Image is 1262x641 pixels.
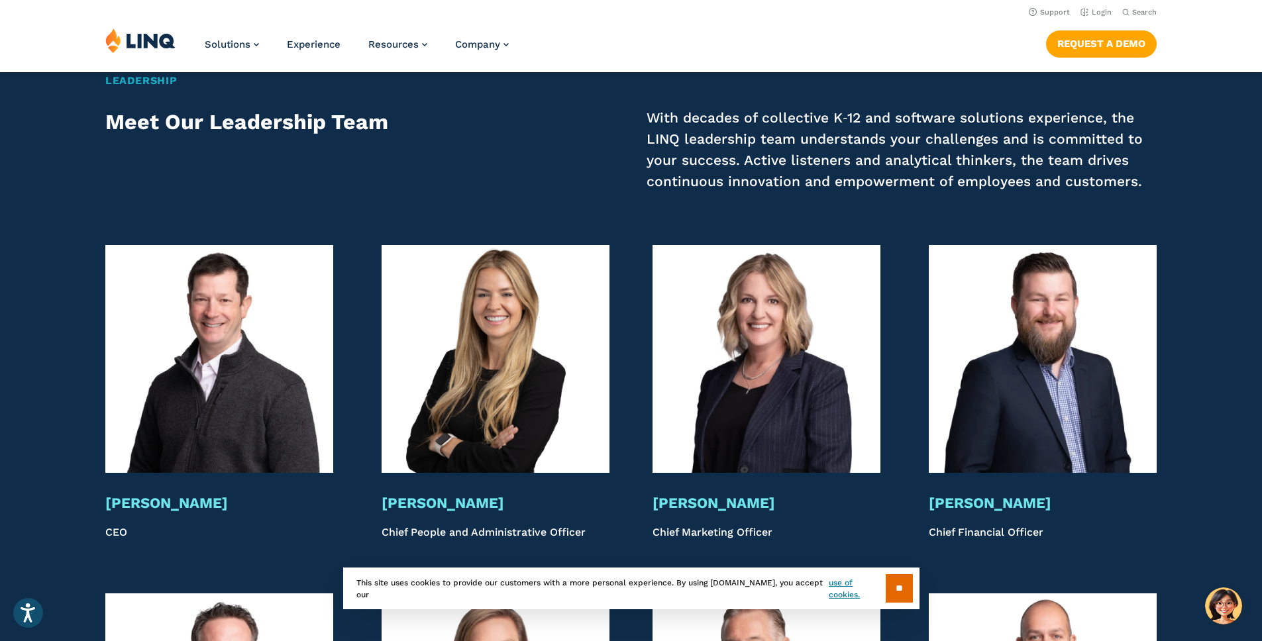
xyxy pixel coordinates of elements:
a: Company [455,38,509,50]
p: CEO [105,524,333,540]
a: Solutions [205,38,259,50]
h3: [PERSON_NAME] [653,494,880,513]
h3: [PERSON_NAME] [929,494,1157,513]
span: Company [455,38,500,50]
button: Hello, have a question? Let’s chat. [1205,587,1242,624]
h2: Leadership [105,73,1157,89]
img: Bryan Jones Headshot [105,245,333,473]
p: Chief People and Administrative Officer [382,524,609,540]
p: With decades of collective K‑12 and software solutions experience, the LINQ leadership team under... [647,107,1157,192]
a: Request a Demo [1046,30,1157,57]
p: Chief Financial Officer [929,524,1157,540]
h3: [PERSON_NAME] [382,494,609,513]
img: Cody Draper Headshot [929,245,1157,473]
nav: Button Navigation [1046,28,1157,57]
span: Search [1132,8,1157,17]
span: Solutions [205,38,250,50]
span: Resources [368,38,419,50]
a: Resources [368,38,427,50]
img: Catherine Duke Headshot [382,245,609,473]
h3: [PERSON_NAME] [105,494,333,513]
a: Support [1029,8,1070,17]
strong: Meet Our Leadership Team [105,109,388,134]
div: This site uses cookies to provide our customers with a more personal experience. By using [DOMAIN... [343,567,920,609]
a: use of cookies. [829,577,885,601]
img: Christine Pribilski Headshot [653,245,880,473]
img: LINQ | K‑12 Software [105,28,176,53]
a: Experience [287,38,341,50]
a: Login [1080,8,1112,17]
button: Open Search Bar [1122,7,1157,17]
nav: Primary Navigation [205,28,509,72]
p: Chief Marketing Officer [653,524,880,540]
